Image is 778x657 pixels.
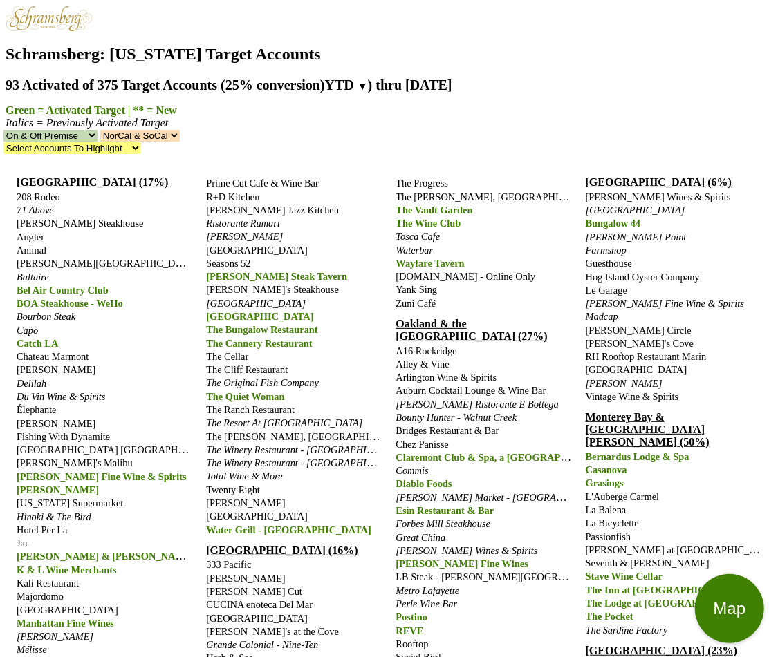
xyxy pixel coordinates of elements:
span: Farmshop [586,245,627,256]
span: K & L Wine Merchants [17,564,117,575]
span: The [PERSON_NAME], [GEOGRAPHIC_DATA] [396,191,600,202]
span: [PERSON_NAME][GEOGRAPHIC_DATA] [17,257,197,269]
a: [GEOGRAPHIC_DATA] (16%) [206,544,358,556]
span: [PERSON_NAME] Ristorante E Bottega [396,399,559,410]
span: 71 Above [17,204,54,216]
span: Ristorante Rumari [206,218,280,229]
span: The Pocket [586,611,633,622]
span: [GEOGRAPHIC_DATA] [586,204,685,216]
span: Commis [396,465,429,476]
span: The Resort At [GEOGRAPHIC_DATA] [206,417,362,428]
span: Wayfare Tavern [396,258,465,269]
span: The Winery Restaurant - [GEOGRAPHIC_DATA] [206,457,406,468]
span: Forbes Mill Steakhouse [396,518,491,529]
span: Casanova [586,464,627,475]
span: Total Wine & More [206,470,282,482]
span: [PERSON_NAME] Point [586,231,687,242]
span: A16 Rockridge [396,345,457,356]
span: Hotel Per La [17,524,68,535]
span: REVE [396,625,424,636]
span: Baltaire [17,272,49,283]
span: [PERSON_NAME] Fine Wines [396,558,528,569]
span: Seasons 52 [206,258,250,269]
span: [PERSON_NAME] Steak Tavern [206,271,347,282]
span: CUCINA enoteca Del Mar [206,599,313,610]
span: [PERSON_NAME] [206,497,285,508]
span: [PERSON_NAME]'s Cove [586,338,694,349]
span: Capo [17,325,38,336]
span: [GEOGRAPHIC_DATA] [206,511,308,522]
span: BOA Steakhouse - WeHo [17,298,123,309]
span: [PERSON_NAME]'s Steakhouse [206,284,339,295]
span: The Sardine Factory [586,625,668,636]
span: [PERSON_NAME] & [PERSON_NAME]'s Fine Wine and Spirits [17,550,297,562]
button: Map [695,574,764,643]
span: Le Garage [586,285,627,296]
span: Stave Wine Cellar [586,571,663,582]
span: YTD [325,77,354,93]
span: Passionfish [586,531,631,542]
span: Zuni Café [396,298,436,309]
span: The Wine Club [396,218,461,229]
span: ▼ [358,81,368,92]
a: Monterey Bay & [GEOGRAPHIC_DATA][PERSON_NAME] (50%) [586,411,710,448]
span: Bridges Restaurant & Bar [396,425,499,436]
span: Grande Colonial - Nine-Ten [206,639,318,650]
span: L'Auberge Carmel [586,491,660,502]
span: The Lodge at [GEOGRAPHIC_DATA] [586,598,752,609]
img: Schramsberg [6,6,92,31]
span: Catch LA [17,338,58,349]
span: Hog Island Oyster Company [586,272,700,283]
span: Yank Sing [396,284,438,295]
span: Mélisse [17,644,47,655]
span: Postino [396,611,428,622]
span: The Cannery Restaurant [206,338,313,349]
span: The Cellar [206,351,248,362]
span: [PERSON_NAME] Jazz Kitchen [206,204,339,216]
span: Tosca Cafe [396,231,441,242]
a: [GEOGRAPHIC_DATA] (23%) [586,645,737,656]
span: RH Rooftop Restaurant Marin [586,351,707,362]
span: Guesthouse [586,258,632,269]
span: Chez Panisse [396,439,449,450]
span: Water Grill - [GEOGRAPHIC_DATA] [206,524,371,535]
h1: Schramsberg: [US_STATE] Target Accounts [6,45,772,64]
span: [PERSON_NAME] [206,231,283,242]
a: [GEOGRAPHIC_DATA] (6%) [586,176,732,188]
span: [PERSON_NAME] Market - [GEOGRAPHIC_DATA] [396,491,612,503]
span: The Quiet Woman [206,391,284,402]
span: Delilah [17,378,46,389]
span: Rooftop [396,638,429,649]
span: Auburn Cocktail Lounge & Wine Bar [396,385,546,396]
span: Bel Air Country Club [17,285,109,296]
span: 333 Pacific [206,559,251,570]
span: Du Vin Wine & Spirits [17,391,105,402]
span: [GEOGRAPHIC_DATA] [206,311,313,322]
span: [PERSON_NAME] Fine Wine & Spirits [17,471,187,482]
span: Grasings [586,477,624,488]
span: [US_STATE] Supermarket [17,497,123,508]
span: Arlington Wine & Spirits [396,372,497,383]
span: Madcap [586,311,618,322]
span: Majordomo [17,591,64,602]
span: [PERSON_NAME] Cut [206,586,302,597]
span: [GEOGRAPHIC_DATA] [17,604,118,616]
span: Great China [396,532,446,543]
span: Green = Activated Target | ** = New [6,104,177,116]
span: Manhattan Fine Wines [17,618,114,629]
span: [GEOGRAPHIC_DATA] [586,364,687,375]
span: Perle Wine Bar [396,598,458,609]
span: Bounty Hunter - Walnut Creek [396,412,517,423]
span: Italics = Previously Activated Target [6,117,168,128]
span: Alley & Vine [396,359,450,370]
span: Animal [17,245,46,256]
span: Prime Cut Cafe & Wine Bar [206,178,319,189]
span: [PERSON_NAME] Wines & Spirits [396,545,538,556]
span: [GEOGRAPHIC_DATA] [206,613,308,624]
span: [GEOGRAPHIC_DATA] [206,298,306,309]
span: The Winery Restaurant - [GEOGRAPHIC_DATA] [206,444,406,455]
span: Angler [17,231,44,242]
span: [PERSON_NAME]'s Malibu [17,457,133,468]
span: Bungalow 44 [586,218,641,229]
span: The [PERSON_NAME], [GEOGRAPHIC_DATA] [206,430,409,442]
